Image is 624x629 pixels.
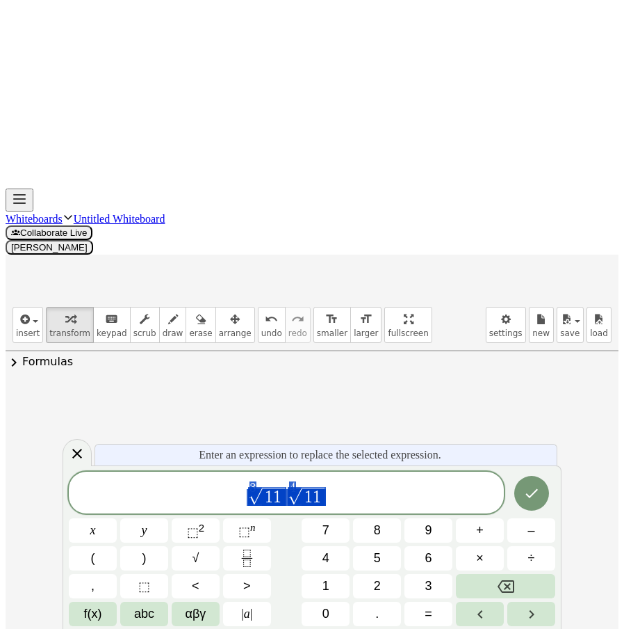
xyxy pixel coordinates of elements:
[507,602,555,626] button: Right arrow
[557,307,584,343] button: save
[192,579,199,594] span: <
[238,525,250,539] span: ⬚
[163,328,183,338] span: draw
[69,602,117,626] button: Functions
[172,518,220,543] button: Squared
[243,579,251,594] span: >
[6,354,22,371] span: chevron_right
[354,328,378,338] span: larger
[289,481,296,495] span: 4
[134,607,154,621] span: abc
[6,225,92,240] button: Collaborate Live
[241,607,244,621] span: |
[46,307,94,343] button: transform
[375,607,379,621] span: .
[313,307,351,343] button: format_sizesmaller
[322,579,329,594] span: 1
[97,328,127,338] span: keypad
[384,307,432,343] button: fullscreen
[273,489,281,506] span: 1
[199,522,204,534] sup: 2
[374,579,381,594] span: 2
[514,476,549,511] button: Done
[302,546,350,571] button: 4
[11,228,87,238] span: Collaborate Live
[288,328,307,338] span: redo
[285,307,311,343] button: redoredo
[325,311,338,328] i: format_size
[404,602,452,626] button: Equals
[404,546,452,571] button: 6
[13,307,43,343] button: insert
[353,546,401,571] button: 5
[288,488,302,504] span: √
[120,574,168,598] button: Placeholder
[6,351,618,373] button: chevron_rightFormulas
[374,551,381,566] span: 5
[425,523,432,538] span: 9
[91,579,95,594] span: ,
[187,525,199,539] span: ⬚
[120,546,168,571] button: )
[93,307,131,343] button: keyboardkeypad
[219,328,252,338] span: arrange
[6,189,33,212] button: Toggle navigation
[199,449,441,461] span: Enter an expression to replace the selected expression.
[302,574,350,598] button: 1
[223,518,271,543] button: Superscript
[215,307,255,343] button: arrange
[69,574,117,598] button: ,
[586,307,611,343] button: load
[16,328,40,338] span: insert
[250,607,253,621] span: |
[304,489,313,506] span: 1
[353,518,401,543] button: 8
[590,328,608,338] span: load
[507,518,555,543] button: Minus
[49,328,90,338] span: transform
[189,328,212,338] span: erase
[192,551,199,566] span: √
[130,307,160,343] button: scrub
[322,551,329,566] span: 4
[223,574,271,598] button: Greater than
[374,523,381,538] span: 8
[172,602,220,626] button: Greek alphabet
[353,574,401,598] button: 2
[313,489,321,506] span: 1
[133,328,156,338] span: scrub
[258,307,286,343] button: undoundo
[90,551,95,566] span: (
[241,607,252,621] span: a
[456,518,504,543] button: Plus
[159,307,187,343] button: draw
[529,307,554,343] button: new
[185,607,206,621] span: αβγ
[528,551,535,566] span: ÷
[456,574,555,598] button: Backspace
[261,328,282,338] span: undo
[83,607,101,621] span: f(x)
[249,481,256,495] span: 3
[6,213,63,225] a: Whiteboards
[265,311,278,328] i: undo
[456,546,504,571] button: Times
[250,522,256,533] sup: n
[291,311,304,328] i: redo
[489,328,523,338] span: settings
[223,602,271,626] button: Absolute value
[172,574,220,598] button: Less than
[74,213,165,225] a: Untitled Whiteboard
[317,328,347,338] span: smaller
[322,523,329,538] span: 7
[248,488,262,504] span: √
[223,546,271,571] button: Fraction
[11,242,88,253] span: [PERSON_NAME]
[120,602,168,626] button: Alphabet
[425,579,432,594] span: 3
[69,546,117,571] button: (
[120,518,168,543] button: y
[404,518,452,543] button: 9
[302,602,350,626] button: 0
[528,523,535,538] span: –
